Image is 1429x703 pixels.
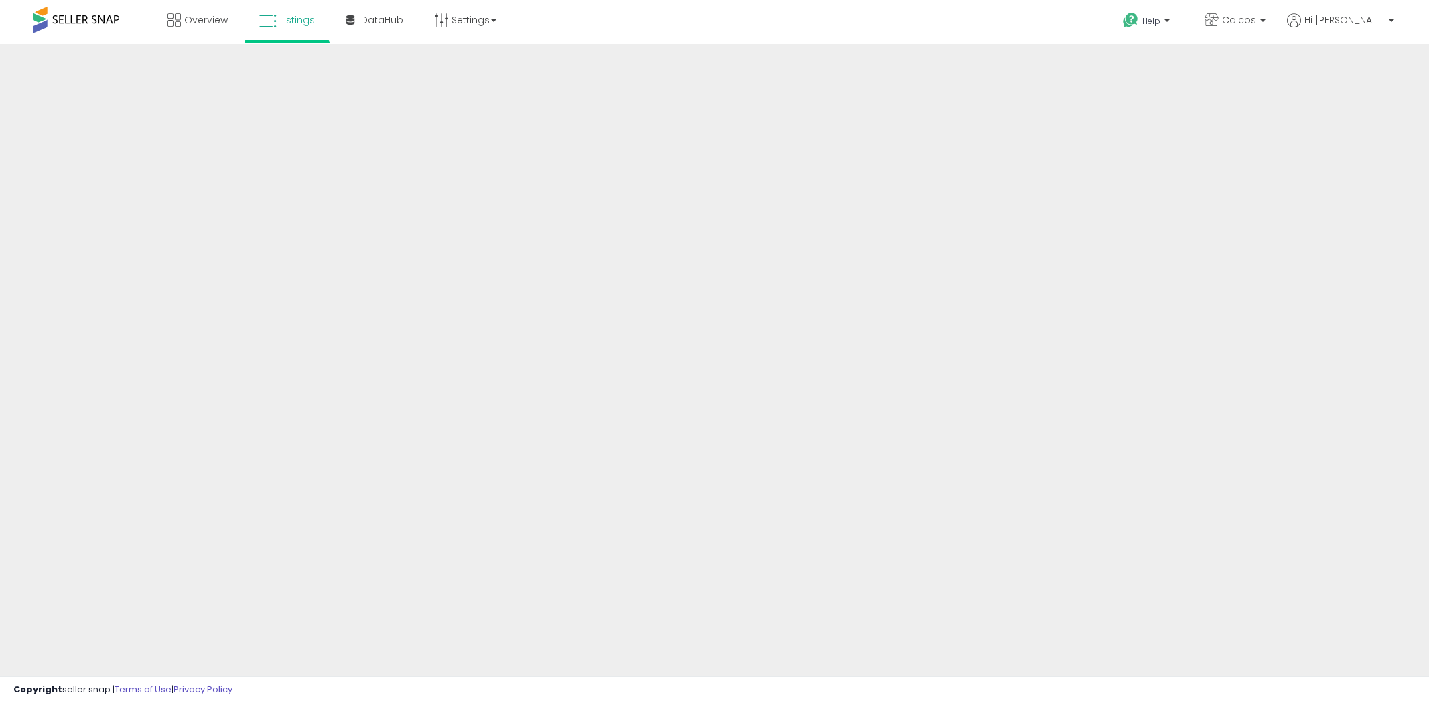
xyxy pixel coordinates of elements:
[280,13,315,27] span: Listings
[184,13,228,27] span: Overview
[361,13,403,27] span: DataHub
[1222,13,1256,27] span: Caicos
[1142,15,1160,27] span: Help
[1304,13,1385,27] span: Hi [PERSON_NAME]
[1122,12,1139,29] i: Get Help
[1112,2,1183,44] a: Help
[1287,13,1394,44] a: Hi [PERSON_NAME]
